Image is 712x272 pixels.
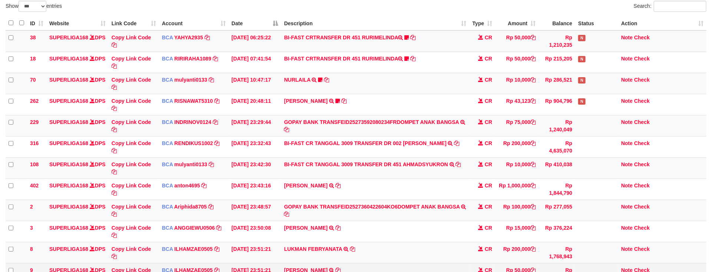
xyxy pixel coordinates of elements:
[30,77,36,83] span: 70
[214,98,219,104] a: Copy RISNAWAT5310 to clipboard
[109,16,159,30] th: Link Code: activate to sort column ascending
[30,56,36,62] span: 18
[213,119,218,125] a: Copy INDRINOV0124 to clipboard
[229,73,281,94] td: [DATE] 10:47:17
[634,225,650,231] a: Check
[634,183,650,189] a: Check
[49,246,88,252] a: SUPERLIGA168
[46,157,109,178] td: DPS
[578,56,586,62] span: Has Note
[49,161,88,167] a: SUPERLIGA168
[539,30,575,52] td: Rp 1,210,235
[634,1,706,12] label: Search:
[284,204,460,210] a: GOPAY BANK TRANSFEID2527360422604KO6DOMPET ANAK BANGSA
[539,242,575,263] td: Rp 1,768,943
[30,98,39,104] span: 262
[284,211,289,217] a: Copy GOPAY BANK TRANSFEID2527360422604KO6DOMPET ANAK BANGSA to clipboard
[49,98,88,104] a: SUPERLIGA168
[621,119,633,125] a: Note
[229,52,281,73] td: [DATE] 07:41:54
[284,140,447,146] a: BI-FAST CR TANGGAL 3009 TRANSFER DR 002 [PERSON_NAME]
[621,98,633,104] a: Note
[30,119,39,125] span: 229
[281,30,470,52] td: BI-FAST CRTRANSFER DR 451 RURIMELINDA
[530,77,536,83] a: Copy Rp 10,000 to clipboard
[634,119,650,125] a: Check
[495,94,539,115] td: Rp 43,123
[112,140,151,154] a: Copy Link Code
[634,56,650,62] a: Check
[208,204,213,210] a: Copy Ariphida8705 to clipboard
[30,140,39,146] span: 316
[495,73,539,94] td: Rp 10,000
[495,115,539,136] td: Rp 75,000
[174,225,215,231] a: ANGGIEWU0506
[229,16,281,30] th: Date: activate to sort column descending
[174,183,200,189] a: anton4695
[634,204,650,210] a: Check
[495,30,539,52] td: Rp 50,000
[485,119,492,125] span: CR
[335,225,341,231] a: Copy ALDI SAPUTRA to clipboard
[621,35,633,40] a: Note
[174,77,207,83] a: mulyanti0133
[174,56,211,62] a: RIRIRAHA1089
[162,204,173,210] span: BCA
[46,73,109,94] td: DPS
[6,1,62,12] label: Show entries
[46,200,109,221] td: DPS
[112,204,151,217] a: Copy Link Code
[229,115,281,136] td: [DATE] 23:29:44
[530,140,536,146] a: Copy Rp 200,000 to clipboard
[618,16,706,30] th: Action: activate to sort column ascending
[578,98,586,105] span: Has Note
[485,56,492,62] span: CR
[162,119,173,125] span: BCA
[46,52,109,73] td: DPS
[46,136,109,157] td: DPS
[215,140,220,146] a: Copy RENDIKUS1002 to clipboard
[162,140,173,146] span: BCA
[174,119,211,125] a: INDRINOV0124
[229,242,281,263] td: [DATE] 23:51:21
[485,246,492,252] span: CR
[49,56,88,62] a: SUPERLIGA168
[284,119,459,125] a: GOPAY BANK TRANSFEID25273592080234FRDOMPET ANAK BANGSA
[112,119,151,132] a: Copy Link Code
[213,56,218,62] a: Copy RIRIRAHA1089 to clipboard
[49,119,88,125] a: SUPERLIGA168
[214,246,219,252] a: Copy ILHAMZAE0505 to clipboard
[469,16,495,30] th: Type: activate to sort column ascending
[634,98,650,104] a: Check
[216,225,222,231] a: Copy ANGGIEWU0506 to clipboard
[174,204,207,210] a: Ariphida8705
[621,161,633,167] a: Note
[30,246,33,252] span: 8
[634,140,650,146] a: Check
[485,204,492,210] span: CR
[495,52,539,73] td: Rp 50,000
[112,161,151,175] a: Copy Link Code
[49,140,88,146] a: SUPERLIGA168
[162,56,173,62] span: BCA
[530,56,536,62] a: Copy Rp 50,000 to clipboard
[578,35,586,41] span: Has Note
[621,225,633,231] a: Note
[539,16,575,30] th: Balance
[621,77,633,83] a: Note
[162,35,173,40] span: BCA
[209,77,214,83] a: Copy mulyanti0133 to clipboard
[112,35,151,48] a: Copy Link Code
[284,98,328,104] a: [PERSON_NAME]
[162,161,173,167] span: BCA
[27,16,46,30] th: ID: activate to sort column ascending
[495,242,539,263] td: Rp 200,000
[350,246,355,252] a: Copy LUKMAN FEBRYANATA to clipboard
[530,225,536,231] a: Copy Rp 15,000 to clipboard
[112,98,151,111] a: Copy Link Code
[495,221,539,242] td: Rp 15,000
[205,35,210,40] a: Copy YAHYA2935 to clipboard
[410,56,415,62] a: Copy BI-FAST CRTRANSFER DR 451 RURIMELINDA to clipboard
[162,98,173,104] span: BCA
[410,35,415,40] a: Copy BI-FAST CRTRANSFER DR 451 RURIMELINDA to clipboard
